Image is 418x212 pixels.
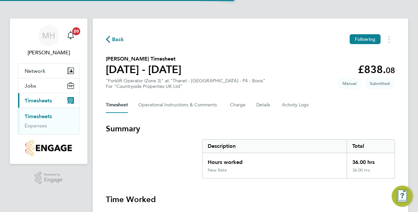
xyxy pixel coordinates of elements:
[347,168,395,178] div: 36.00 hrs
[106,63,181,76] h1: [DATE] - [DATE]
[355,36,375,42] span: Following
[18,108,79,134] div: Timesheets
[347,153,395,168] div: 36.00 hrs
[18,140,80,156] a: Go to home page
[202,140,347,153] div: Description
[208,168,227,173] div: New Rate
[35,172,63,184] a: Powered byEngage
[337,78,362,89] span: This timesheet was manually created.
[106,97,128,113] button: Timesheet
[230,97,246,113] button: Charge
[347,140,395,153] div: Total
[386,66,395,75] span: 08
[106,35,124,43] button: Back
[282,97,310,113] button: Activity Logs
[350,34,381,44] button: Following
[202,153,347,168] div: Hours worked
[106,123,395,134] h3: Summary
[18,49,80,57] span: Matt Hugo
[364,78,395,89] span: This timesheet is Submitted.
[25,97,52,104] span: Timesheets
[358,63,395,76] app-decimal: £838.
[18,64,79,78] button: Network
[106,78,265,89] div: "Forklift Operator (Zone 3)" at "Thanet - [GEOGRAPHIC_DATA] - P4 - Bovis"
[25,83,36,89] span: Jobs
[44,177,62,183] span: Engage
[72,27,80,35] span: 20
[25,68,45,74] span: Network
[25,140,72,156] img: countryside-properties-logo-retina.png
[18,25,80,57] a: MH[PERSON_NAME]
[106,55,181,63] h2: [PERSON_NAME] Timesheet
[112,36,124,43] span: Back
[64,25,77,46] a: 20
[25,113,52,119] a: Timesheets
[106,194,395,205] h3: Time Worked
[256,97,271,113] button: Details
[138,97,220,113] button: Operational Instructions & Comments
[42,31,55,40] span: MH
[392,186,413,207] button: Engage Resource Center
[18,78,79,93] button: Jobs
[10,18,87,164] nav: Main navigation
[106,84,265,89] div: For "Countryside Properties UK Ltd"
[202,139,395,178] div: Summary
[25,122,47,129] a: Expenses
[383,34,395,44] button: Timesheets Menu
[18,93,79,108] button: Timesheets
[44,172,62,177] span: Powered by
